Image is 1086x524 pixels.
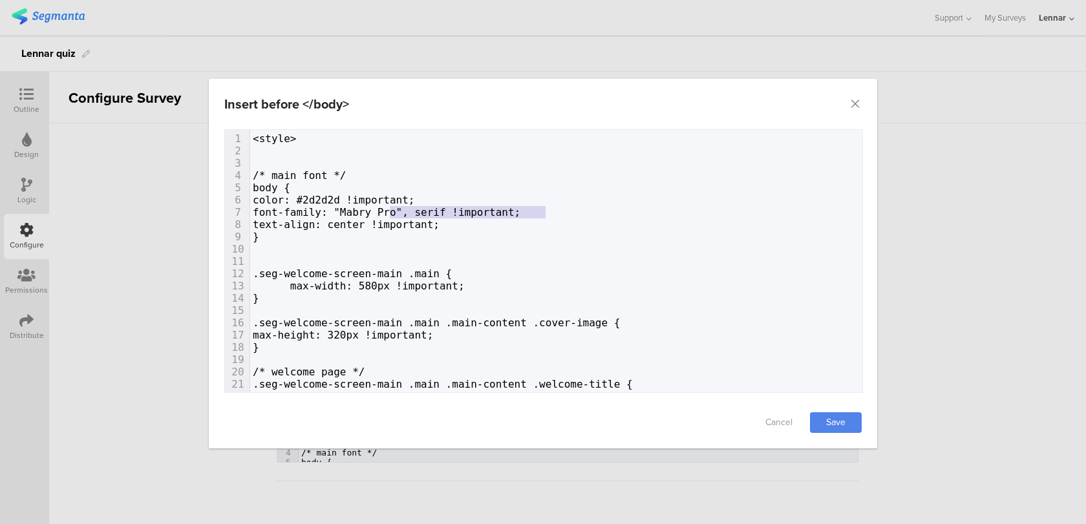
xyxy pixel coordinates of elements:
div: 11 [225,255,250,267]
div: 14 [225,292,250,304]
span: } [253,231,259,243]
div: 6 [225,194,250,206]
span: font-family: "Reckless", serif !important; [253,390,515,403]
div: 8 [225,218,250,231]
span: .seg-welcome-screen-main .main .main-content .welcome-title { [253,378,633,390]
span: body { [253,182,290,194]
div: 7 [225,206,250,218]
div: 13 [225,280,250,292]
span: color: #2d2d2d !important; [253,194,415,206]
div: dialog [209,79,877,448]
div: 22 [225,390,250,403]
div: 2 [225,145,250,157]
a: Cancel [753,412,805,433]
span: max-width: 580px !important; [253,280,465,292]
div: Insert before </body> [224,94,349,114]
div: 21 [225,378,250,390]
div: 18 [225,341,250,353]
div: 16 [225,317,250,329]
span: } [253,292,259,304]
div: 19 [225,353,250,366]
button: Close [849,98,862,110]
span: max-height: 320px !important; [253,329,433,341]
span: /* welcome page */ [253,366,365,378]
span: .seg-welcome-screen-main .main { [253,267,452,280]
span: } [253,341,259,353]
div: 15 [225,304,250,317]
a: Save [810,412,862,433]
span: <style> [253,132,297,145]
span: /* main font */ [253,169,346,182]
span: font-family: "Mabry Pro", serif !important; [253,206,520,218]
div: 1 [225,132,250,145]
div: 12 [225,267,250,280]
div: 4 [225,169,250,182]
div: 10 [225,243,250,255]
span: .seg-welcome-screen-main .main .main-content .cover-image { [253,317,620,329]
div: 17 [225,329,250,341]
div: 3 [225,157,250,169]
div: 5 [225,182,250,194]
div: 20 [225,366,250,378]
span: text-align: center !important; [253,218,440,231]
div: 9 [225,231,250,243]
